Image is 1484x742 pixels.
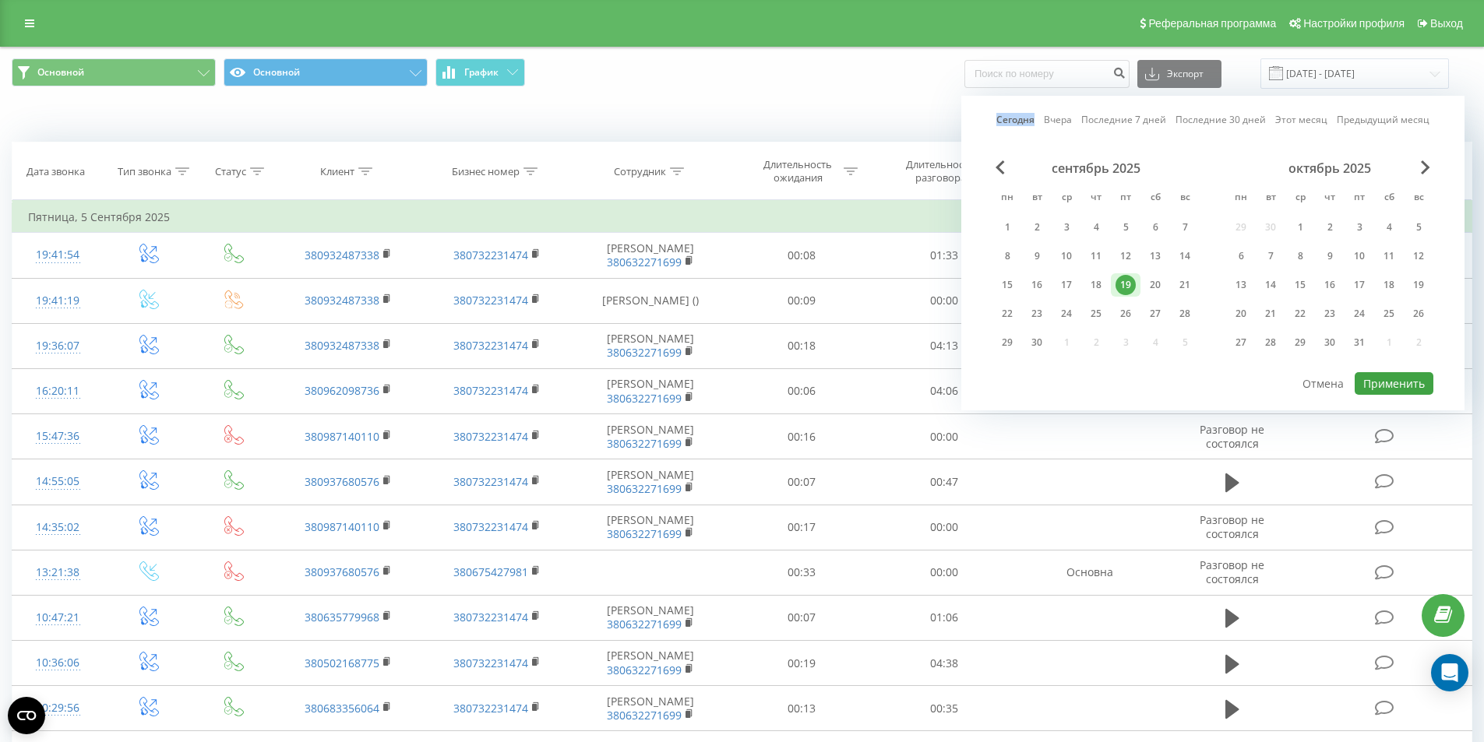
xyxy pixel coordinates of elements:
[996,187,1019,210] abbr: понедельник
[997,246,1017,266] div: 8
[453,338,528,353] a: 380732231474
[305,293,379,308] a: 380932487338
[1345,216,1374,239] div: пт 3 окт. 2025 г.
[1231,332,1251,353] div: 27
[571,368,731,413] td: [PERSON_NAME]
[1081,112,1166,127] a: Последние 7 дней
[1025,187,1049,210] abbr: вторник
[731,459,873,505] td: 00:07
[992,160,1200,176] div: сентябрь 2025
[731,414,873,459] td: 00:16
[571,505,731,550] td: [PERSON_NAME]
[305,383,379,398] a: 380962098736
[1081,273,1111,297] div: чт 18 сент. 2025 г.
[305,474,379,489] a: 380937680576
[997,275,1017,295] div: 15
[731,323,873,368] td: 00:18
[1027,304,1047,324] div: 23
[1379,217,1399,237] div: 4
[899,158,982,185] div: Длительность разговора
[1303,17,1405,30] span: Настройки профиля
[305,701,379,716] a: 380683356064
[453,383,528,398] a: 380732231474
[305,656,379,670] a: 380502168775
[1421,160,1430,174] span: Next Month
[305,429,379,444] a: 380987140110
[453,656,528,670] a: 380732231474
[1170,216,1200,239] div: вс 7 сент. 2025 г.
[1140,244,1170,268] div: сб 13 сент. 2025 г.
[873,323,1016,368] td: 04:13
[1275,112,1327,127] a: Этот месяц
[1288,187,1312,210] abbr: среда
[1260,304,1281,324] div: 21
[1315,331,1345,354] div: чт 30 окт. 2025 г.
[1176,112,1266,127] a: Последние 30 дней
[1345,302,1374,325] div: пт 24 окт. 2025 г.
[873,595,1016,640] td: 01:06
[12,202,1472,233] td: Пятница, 5 Сентября 2025
[320,165,354,178] div: Клиент
[1055,187,1078,210] abbr: среда
[1052,302,1081,325] div: ср 24 сент. 2025 г.
[1374,244,1404,268] div: сб 11 окт. 2025 г.
[607,708,682,723] a: 380632271699
[1052,273,1081,297] div: ср 17 сент. 2025 г.
[607,391,682,406] a: 380632271699
[1260,332,1281,353] div: 28
[873,686,1016,731] td: 00:35
[607,481,682,496] a: 380632271699
[873,641,1016,686] td: 04:38
[453,429,528,444] a: 380732231474
[28,240,88,270] div: 19:41:54
[1200,422,1264,451] span: Разговор не состоялся
[1290,332,1310,353] div: 29
[12,58,216,86] button: Основной
[731,505,873,550] td: 00:17
[1404,273,1433,297] div: вс 19 окт. 2025 г.
[1086,275,1106,295] div: 18
[1285,273,1315,297] div: ср 15 окт. 2025 г.
[305,564,379,579] a: 380937680576
[1374,302,1404,325] div: сб 25 окт. 2025 г.
[1116,246,1136,266] div: 12
[607,436,682,451] a: 380632271699
[1431,654,1468,691] div: Open Intercom Messenger
[1116,275,1136,295] div: 19
[453,610,528,624] a: 380732231474
[1349,332,1369,353] div: 31
[1290,246,1310,266] div: 8
[571,641,731,686] td: [PERSON_NAME]
[1027,217,1047,237] div: 2
[1116,304,1136,324] div: 26
[997,304,1017,324] div: 22
[1348,187,1371,210] abbr: пятница
[1140,302,1170,325] div: сб 27 сент. 2025 г.
[453,519,528,534] a: 380732231474
[1027,332,1047,353] div: 30
[1285,216,1315,239] div: ср 1 окт. 2025 г.
[1315,273,1345,297] div: чт 16 окт. 2025 г.
[1114,187,1137,210] abbr: пятница
[1349,275,1369,295] div: 17
[1170,302,1200,325] div: вс 28 сент. 2025 г.
[1259,187,1282,210] abbr: вторник
[305,248,379,262] a: 380932487338
[1226,331,1256,354] div: пн 27 окт. 2025 г.
[1111,216,1140,239] div: пт 5 сент. 2025 г.
[1137,60,1221,88] button: Экспорт
[1404,244,1433,268] div: вс 12 окт. 2025 г.
[1052,216,1081,239] div: ср 3 сент. 2025 г.
[873,368,1016,413] td: 04:06
[1175,217,1195,237] div: 7
[1145,275,1165,295] div: 20
[1084,187,1108,210] abbr: четверг
[992,244,1022,268] div: пн 8 сент. 2025 г.
[1374,216,1404,239] div: сб 4 окт. 2025 г.
[1086,217,1106,237] div: 4
[1200,557,1264,586] span: Разговор не состоялся
[1052,244,1081,268] div: ср 10 сент. 2025 г.
[28,376,88,406] div: 16:20:11
[1148,17,1276,30] span: Реферальная программа
[992,216,1022,239] div: пн 1 сент. 2025 г.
